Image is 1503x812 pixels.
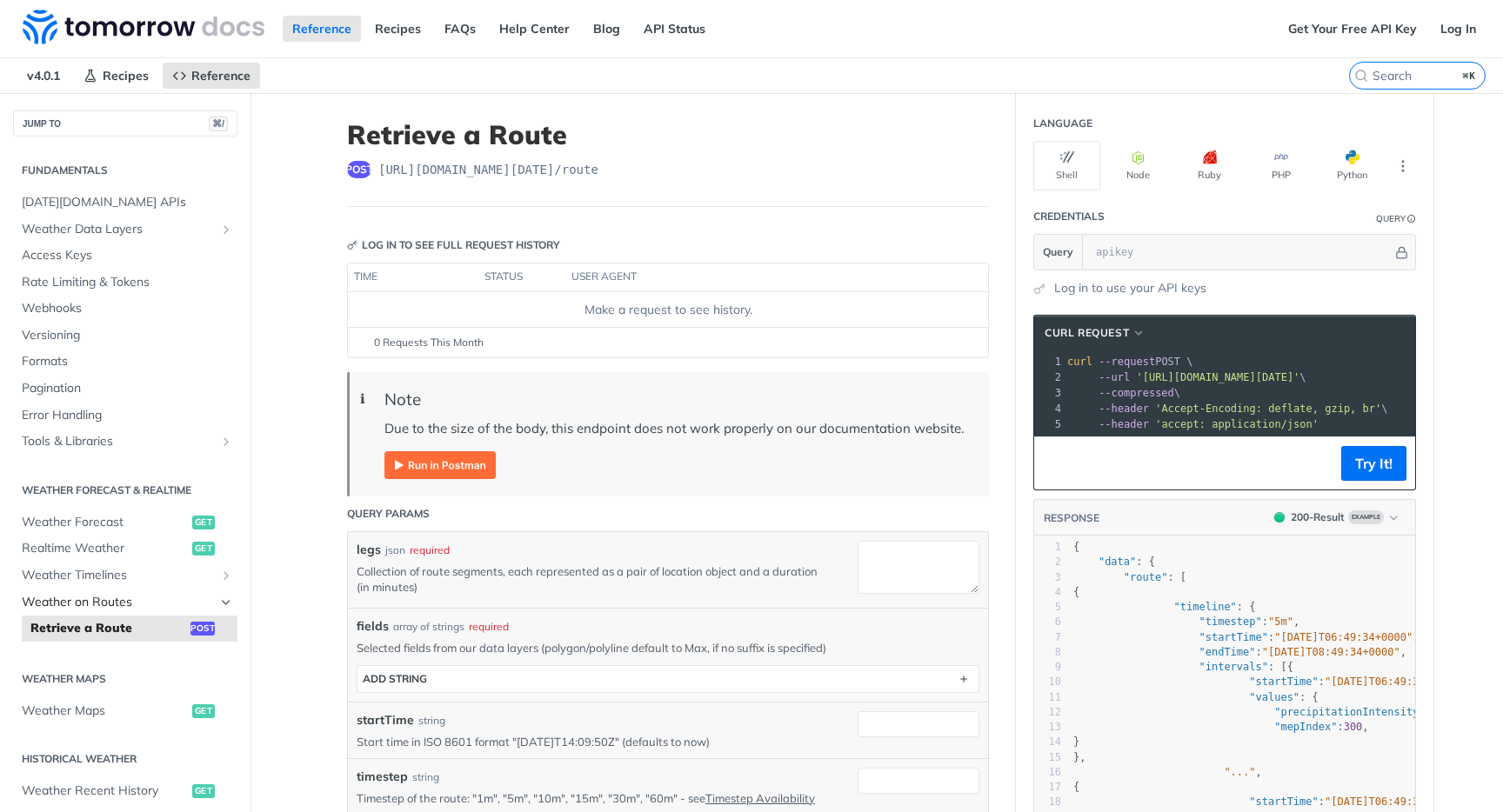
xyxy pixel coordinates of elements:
[1034,555,1061,569] div: 2
[1034,750,1061,765] div: 15
[705,791,815,805] a: Timestep Availability
[357,640,979,656] p: Selected fields from our data layers (polygon/polyline default to Max, if no suffix is specified)
[357,768,408,786] label: timestep
[13,190,237,216] a: [DATE][DOMAIN_NAME] APIs
[384,451,496,479] img: Run in Postman
[1155,403,1381,415] span: 'Accept-Encoding: deflate, gzip, br'
[1274,721,1337,733] span: "mepIndex"
[634,16,715,42] a: API Status
[219,223,233,236] button: Show subpages for Weather Data Layers
[13,536,237,562] a: Realtime Weatherget
[1073,556,1155,568] span: : {
[1034,795,1061,809] div: 18
[1034,765,1061,780] div: 16
[1279,16,1426,42] a: Get Your Free API Key
[363,672,427,685] div: ADD string
[347,237,560,253] div: Log in to see full request history
[22,194,233,211] span: [DATE][DOMAIN_NAME] APIs
[1268,616,1293,628] span: "5m"
[365,16,431,42] a: Recipes
[22,300,233,317] span: Webhooks
[1073,601,1256,613] span: : {
[1054,279,1206,297] a: Log in to use your API keys
[357,617,389,636] span: fields
[1348,510,1384,524] span: Example
[357,563,832,595] p: Collection of route segments, each represented as a pair of location object and a duration (in mi...
[1274,631,1413,643] span: "[DATE]T06:49:34+0000"
[283,16,361,42] a: Reference
[1199,631,1268,643] span: "startTime"
[13,216,237,243] a: Weather Data LayersShow subpages for Weather Data Layers
[357,790,832,806] p: Timestep of the route: "1m", "5m", "10m", "15m", "30m", "60m" - see
[1224,766,1255,778] span: "..."
[163,63,260,89] a: Reference
[418,713,445,729] div: string
[1033,141,1100,190] button: Shell
[1099,387,1174,399] span: --compressed
[1155,418,1319,430] span: 'accept: application/json'
[1067,403,1388,415] span: \
[1249,676,1318,688] span: "startTime"
[1034,600,1061,615] div: 5
[1034,780,1061,795] div: 17
[1136,371,1299,383] span: '[URL][DOMAIN_NAME][DATE]'
[22,247,233,264] span: Access Keys
[22,353,233,370] span: Formats
[192,516,215,529] span: get
[1073,541,1079,553] span: {
[1099,556,1136,568] span: "data"
[22,380,233,397] span: Pagination
[22,782,188,800] span: Weather Recent History
[478,263,565,291] th: status
[1034,570,1061,585] div: 3
[1073,706,1444,718] span: : ,
[1067,356,1193,368] span: POST \
[565,263,953,291] th: user agent
[1174,601,1237,613] span: "timeline"
[1087,235,1393,270] input: apikey
[22,616,237,642] a: Retrieve a Routepost
[13,698,237,724] a: Weather Mapsget
[190,622,215,636] span: post
[1073,721,1369,733] span: : ,
[1291,509,1345,525] div: 200 - Result
[22,327,233,344] span: Versioning
[348,263,478,291] th: time
[1067,356,1092,368] span: curl
[1043,450,1067,476] button: Copy to clipboard
[1067,371,1306,383] span: \
[393,619,464,635] div: array of strings
[13,403,237,429] a: Error Handling
[1105,141,1172,190] button: Node
[22,702,188,720] span: Weather Maps
[219,596,233,609] button: Hide subpages for Weather on Routes
[1407,215,1416,223] i: Information
[22,567,215,584] span: Weather Timelines
[1043,509,1100,527] button: RESPONSE
[1199,616,1262,628] span: "timestep"
[22,274,233,291] span: Rate Limiting & Tokens
[1034,690,1061,705] div: 11
[584,16,630,42] a: Blog
[1034,660,1061,675] div: 9
[1325,676,1463,688] span: "[DATE]T06:49:34+0000"
[22,433,215,450] span: Tools & Libraries
[1073,646,1406,658] span: : ,
[384,389,972,409] div: Note
[1034,585,1061,600] div: 4
[17,63,70,89] span: v4.0.1
[1354,69,1368,83] svg: Search
[1274,512,1285,522] span: 200
[13,110,237,136] button: JUMP TO⌘/
[1073,751,1086,763] span: },
[435,16,485,42] a: FAQs
[1073,766,1262,778] span: ,
[1073,735,1079,748] span: }
[1099,371,1130,383] span: --url
[469,619,509,635] div: required
[13,589,237,616] a: Weather on RoutesHide subpages for Weather on Routes
[1073,781,1079,793] span: {
[1319,141,1386,190] button: Python
[1073,616,1299,628] span: : ,
[1034,354,1064,369] div: 1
